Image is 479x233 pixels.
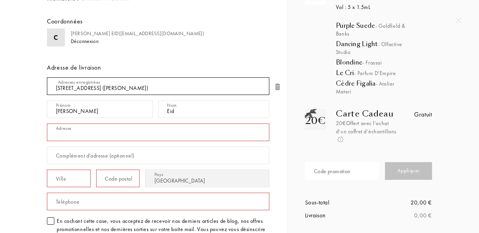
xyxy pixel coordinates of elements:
div: Vol : 5 x 1.5mL [336,3,411,11]
div: 20€ Offert avec l’achat d’un coffret d’échantillons [336,119,400,144]
div: Blondine [336,59,441,66]
div: Code postal [105,175,133,183]
div: Complément d’adresse (optionnel) [56,152,134,160]
div: C [54,32,58,43]
div: Adresses enregistrées [58,79,100,86]
div: Cèdre Figalia [336,80,441,95]
div: Code promotion [314,167,351,176]
div: Déconnexion [71,38,99,45]
div: Carte Cadeau [336,109,400,118]
img: quit_onboard.svg [456,18,461,23]
div: 20€ [305,114,326,128]
div: 0,00 € [369,211,432,220]
span: - Frassai [363,59,382,66]
div: Nom [167,102,177,109]
div: Adresse de livraison [47,63,269,72]
img: info_voucher.png [338,137,343,142]
div: Téléphone [56,198,80,206]
img: trash.png [274,83,282,91]
div: Ville [56,175,66,183]
div: Livraison [305,211,369,220]
div: Adresse [56,125,72,132]
div: [PERSON_NAME] EID ( [EMAIL_ADDRESS][DOMAIN_NAME] ) [71,30,204,38]
div: Le Cri [336,69,441,77]
div: Sous-total [305,198,369,207]
img: gift_n.png [305,109,317,119]
div: Prénom [56,102,70,109]
div: Gratuit [414,110,432,119]
div: Dancing Light [336,40,441,56]
div: Pays [154,171,163,178]
span: - Parfum d'Empire [354,70,396,77]
div: Appliquer [385,162,432,180]
div: 20,00 € [369,198,432,207]
div: Coordonnées [46,12,83,30]
div: Purple Suede [336,22,441,38]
